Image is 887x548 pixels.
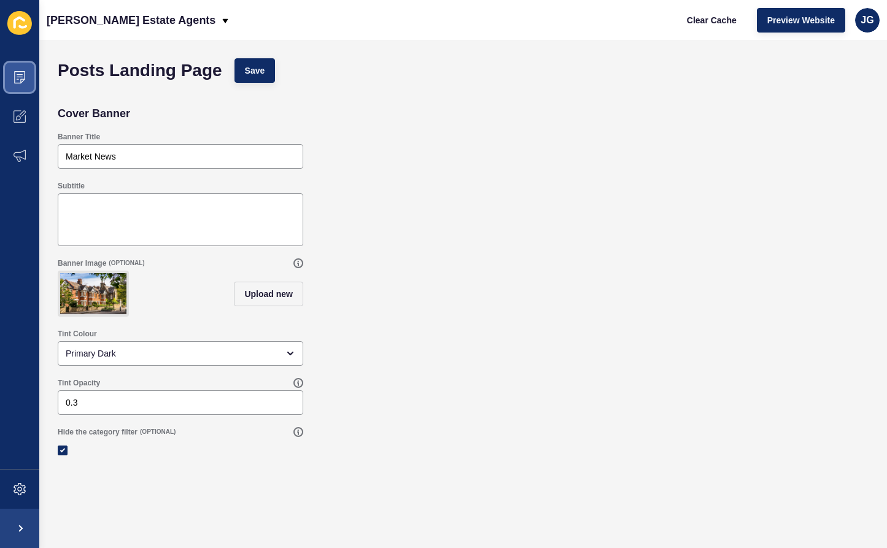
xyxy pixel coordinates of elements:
[109,259,144,268] span: (OPTIONAL)
[58,107,130,120] h2: Cover Banner
[47,5,215,36] p: [PERSON_NAME] Estate Agents
[58,132,100,142] label: Banner Title
[767,14,835,26] span: Preview Website
[687,14,737,26] span: Clear Cache
[757,8,845,33] button: Preview Website
[58,341,303,366] div: open menu
[245,64,265,77] span: Save
[861,14,873,26] span: JG
[58,427,138,437] label: Hide the category filter
[58,329,97,339] label: Tint Colour
[140,428,176,436] span: (OPTIONAL)
[58,258,106,268] label: Banner Image
[58,64,222,77] h1: Posts Landing Page
[676,8,747,33] button: Clear Cache
[234,282,303,306] button: Upload new
[58,181,85,191] label: Subtitle
[244,288,293,300] span: Upload new
[234,58,276,83] button: Save
[58,378,100,388] label: Tint Opacity
[60,273,126,314] img: dd494c3f4d8a559e3d870187a84c55a3.jpg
